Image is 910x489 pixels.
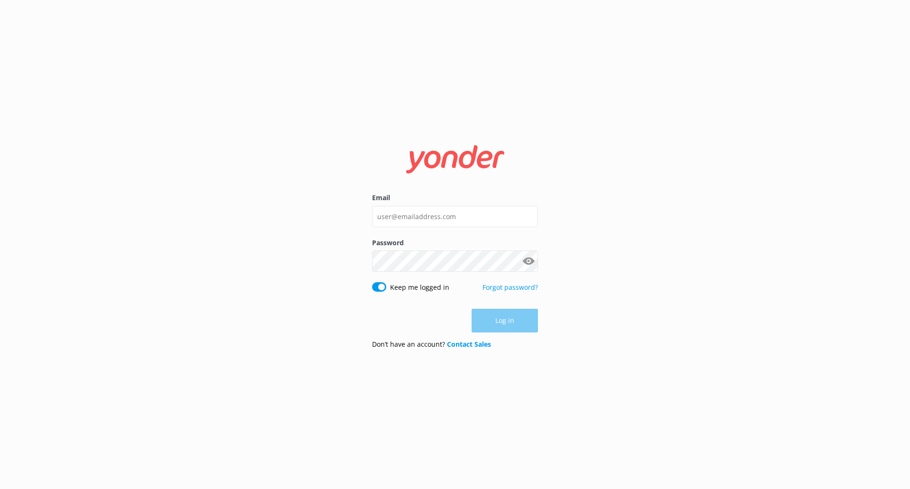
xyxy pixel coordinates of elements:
label: Email [372,193,538,203]
input: user@emailaddress.com [372,206,538,227]
p: Don’t have an account? [372,339,491,350]
label: Keep me logged in [390,282,449,293]
a: Contact Sales [447,340,491,349]
a: Forgot password? [482,283,538,292]
label: Password [372,238,538,248]
button: Show password [519,252,538,271]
